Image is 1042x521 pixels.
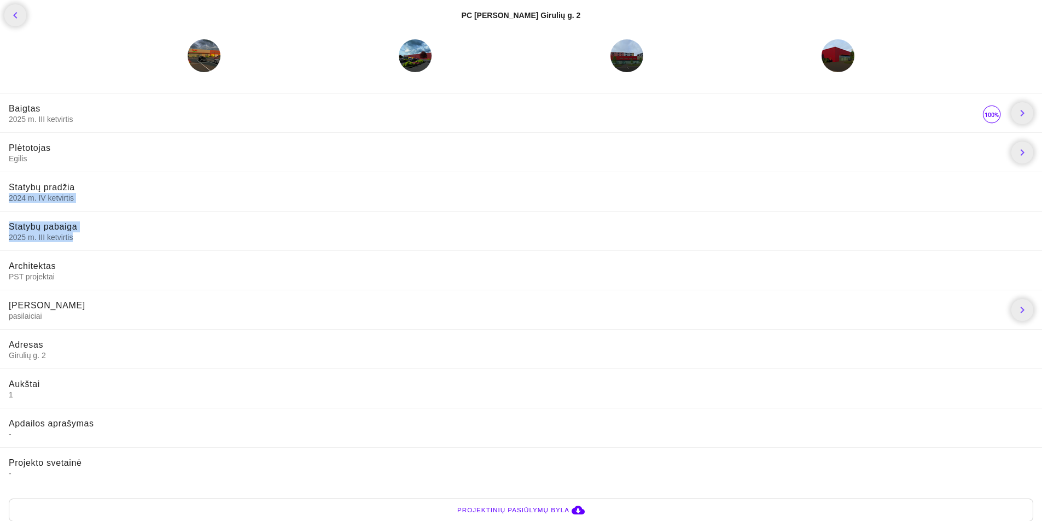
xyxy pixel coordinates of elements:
span: Adresas [9,340,43,349]
span: Statybų pradžia [9,183,75,192]
span: Baigtas [9,104,40,113]
span: Architektas [9,261,56,271]
span: Statybų pabaiga [9,222,77,231]
a: chevron_left [4,4,26,26]
span: 2025 m. III ketvirtis [9,114,981,124]
span: 2025 m. III ketvirtis [9,232,1033,242]
span: - [9,469,1033,478]
i: chevron_right [1016,107,1029,120]
span: [PERSON_NAME] [9,301,85,310]
span: PST projektai [9,272,1033,282]
span: 2024 m. IV ketvirtis [9,193,1033,203]
i: chevron_right [1016,146,1029,159]
span: Apdailos aprašymas [9,419,94,428]
span: - [9,429,1033,439]
i: cloud_download [572,504,585,517]
span: Girulių g. 2 [9,350,1033,360]
span: 1 [9,390,1033,400]
i: chevron_right [1016,303,1029,317]
span: Aukštai [9,379,40,389]
span: Plėtotojas [9,143,51,153]
span: Projekto svetainė [9,458,82,467]
img: 100 [981,103,1003,125]
span: Projektinių pasiūlymų byla [457,505,569,516]
a: chevron_right [1011,142,1033,163]
span: pasilaiciai [9,311,1003,321]
i: chevron_left [9,9,22,22]
a: chevron_right [1011,102,1033,124]
div: PC [PERSON_NAME] Girulių g. 2 [462,10,581,21]
a: chevron_right [1011,299,1033,321]
span: Egilis [9,154,1003,163]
